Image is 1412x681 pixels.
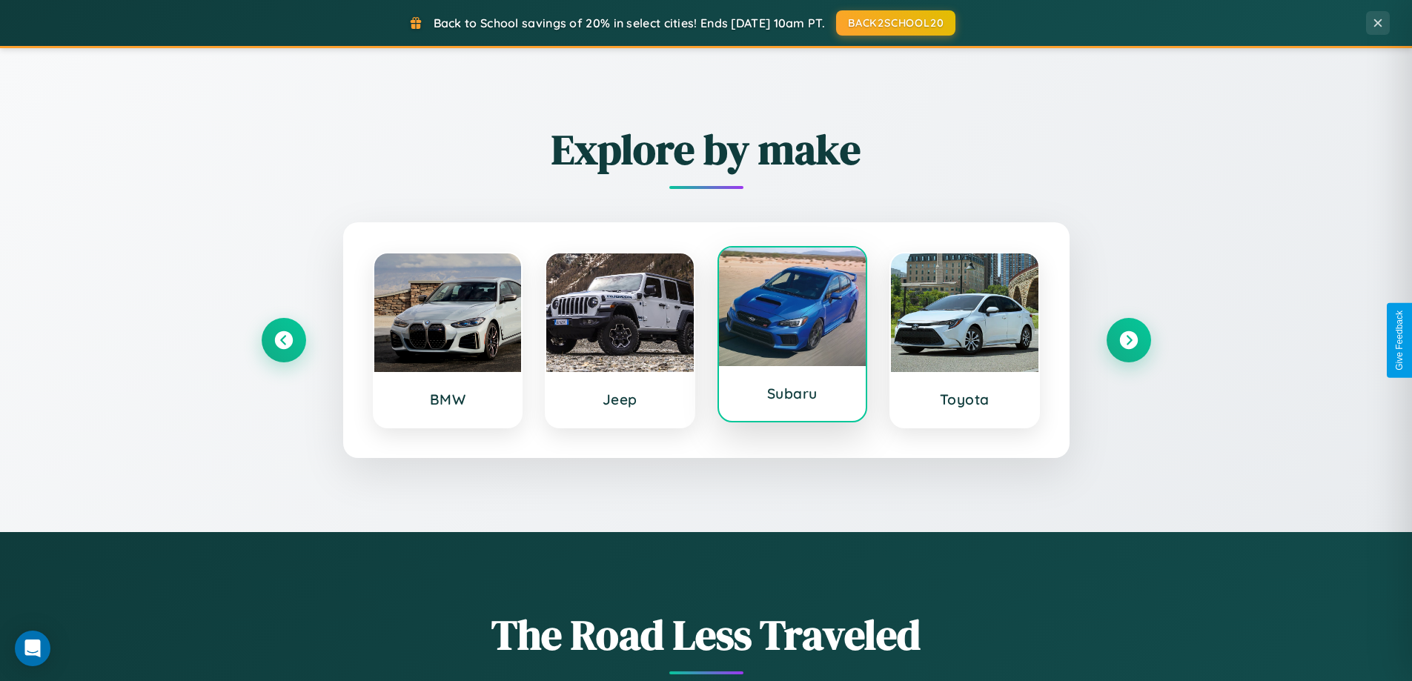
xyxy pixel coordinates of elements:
h3: Toyota [906,391,1024,408]
span: Back to School savings of 20% in select cities! Ends [DATE] 10am PT. [434,16,825,30]
h2: Explore by make [262,121,1151,178]
button: BACK2SCHOOL20 [836,10,955,36]
h3: BMW [389,391,507,408]
h3: Subaru [734,385,852,402]
h1: The Road Less Traveled [262,606,1151,663]
div: Open Intercom Messenger [15,631,50,666]
div: Give Feedback [1394,310,1405,371]
h3: Jeep [561,391,679,408]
